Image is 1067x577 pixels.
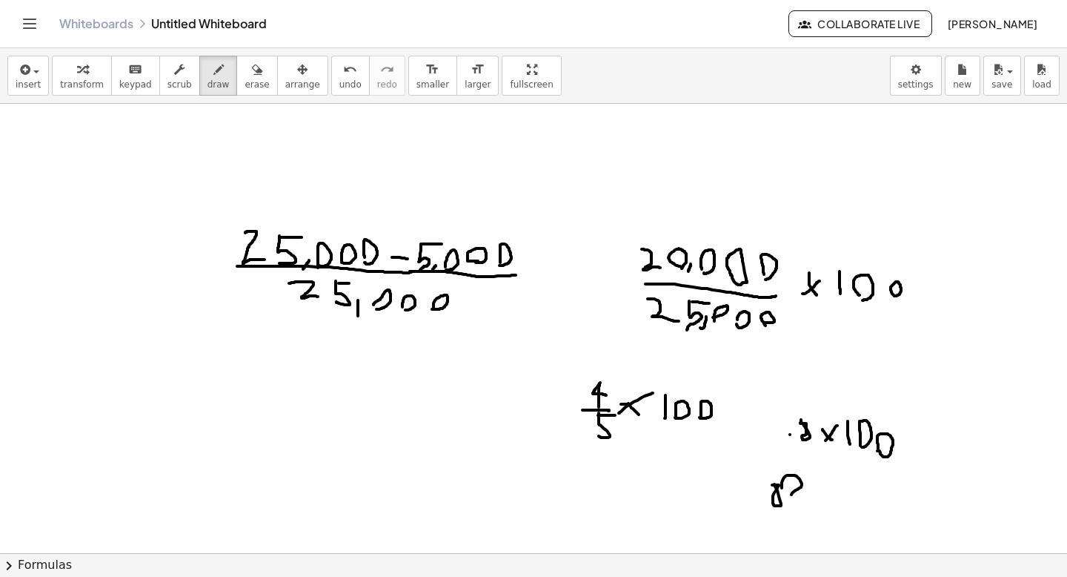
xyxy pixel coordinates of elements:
button: load [1024,56,1060,96]
span: insert [16,79,41,90]
button: [PERSON_NAME] [935,10,1049,37]
button: redoredo [369,56,405,96]
span: [PERSON_NAME] [947,17,1037,30]
button: fullscreen [502,56,561,96]
span: transform [60,79,104,90]
a: Whiteboards [59,16,133,31]
span: redo [377,79,397,90]
span: load [1032,79,1051,90]
button: insert [7,56,49,96]
button: format_sizelarger [456,56,499,96]
span: keypad [119,79,152,90]
span: scrub [167,79,192,90]
span: larger [465,79,491,90]
span: draw [207,79,230,90]
span: erase [245,79,269,90]
i: format_size [471,61,485,79]
span: smaller [416,79,449,90]
span: new [953,79,971,90]
span: undo [339,79,362,90]
i: keyboard [128,61,142,79]
button: draw [199,56,238,96]
button: format_sizesmaller [408,56,457,96]
button: settings [890,56,942,96]
i: redo [380,61,394,79]
span: save [991,79,1012,90]
span: fullscreen [510,79,553,90]
button: save [983,56,1021,96]
button: scrub [159,56,200,96]
button: undoundo [331,56,370,96]
button: transform [52,56,112,96]
button: erase [236,56,277,96]
button: arrange [277,56,328,96]
span: settings [898,79,934,90]
button: Toggle navigation [18,12,41,36]
span: arrange [285,79,320,90]
i: undo [343,61,357,79]
i: format_size [425,61,439,79]
button: new [945,56,980,96]
span: Collaborate Live [801,17,920,30]
button: Collaborate Live [788,10,932,37]
button: keyboardkeypad [111,56,160,96]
